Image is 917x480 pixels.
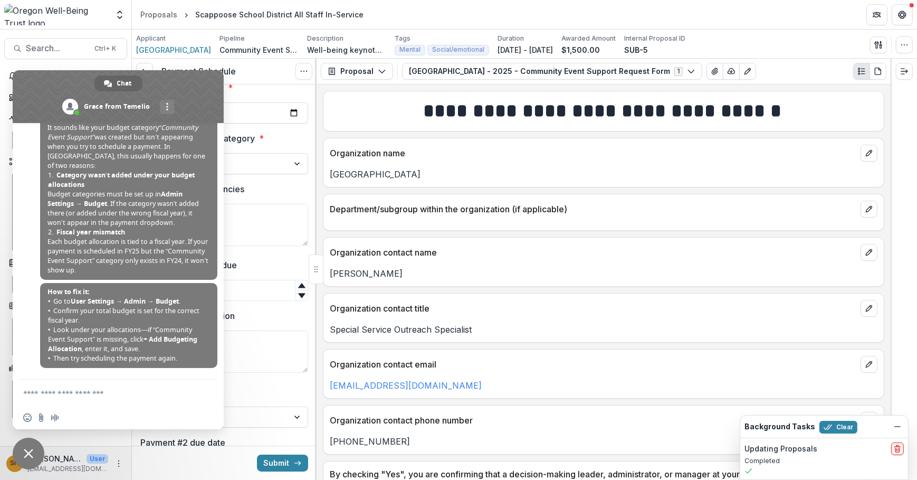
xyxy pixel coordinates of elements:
[26,43,88,53] span: Search...
[744,456,904,466] p: Completed
[48,354,177,363] span: Then try scheduling the payment again.
[739,63,756,80] button: Edit as form
[37,413,45,422] span: Send a file
[853,63,870,80] button: Plaintext view
[307,34,343,43] p: Description
[71,297,178,306] span: User Settings → Admin → Budget
[891,443,904,455] button: delete
[892,4,913,25] button: Get Help
[140,9,177,20] div: Proposals
[307,44,386,55] p: Well-being keynote speaker and facilitator
[4,89,127,106] a: Dashboard
[295,63,312,80] button: Options
[47,190,183,208] span: Admin Settings → Budget
[870,63,886,80] button: PDF view
[48,297,180,306] span: Go to .
[330,203,856,215] p: Department/subgroup within the organization (if applicable)
[498,44,553,55] p: [DATE] - [DATE]
[112,457,125,470] button: More
[27,464,108,474] p: [EMAIL_ADDRESS][DOMAIN_NAME]
[4,38,127,59] button: Search...
[48,325,209,354] span: Look under your allocations—if “Community Event Support” is missing, click , enter it, and save.
[47,287,90,296] span: How to fix it:
[48,335,197,353] span: + Add Budgeting Allocation
[891,420,904,433] button: Dismiss
[706,63,723,80] button: View Attached Files
[744,445,817,454] h2: Updating Proposals
[48,171,195,189] span: Category wasn’t added under your budget allocations
[219,34,245,43] p: Pipeline
[819,421,857,434] button: Clear
[140,436,225,449] p: Payment #2 due date
[330,358,856,371] p: Organization contact email
[4,153,127,170] button: Open Workflows
[117,76,132,91] span: Chat
[896,63,913,80] button: Expand right
[861,244,877,261] button: edit
[195,9,364,20] div: Scappoose School District All Staff In-Service
[498,34,524,43] p: Duration
[330,414,856,427] p: Organization contact phone number
[92,43,118,54] div: Ctrl + K
[624,34,685,43] p: Internal Proposal ID
[330,435,877,448] p: [PHONE_NUMBER]
[47,123,198,142] span: “Community Event Support”
[136,7,182,22] a: Proposals
[48,306,209,325] span: Confirm your total budget is set for the correct fiscal year.
[330,302,856,315] p: Organization contact title
[47,104,210,275] span: Hi [PERSON_NAME] It sounds like your budget category was created but isn’t appearing when you try...
[56,228,125,237] span: Fiscal year mismatch
[330,168,877,181] p: [GEOGRAPHIC_DATA]
[402,63,702,80] button: [GEOGRAPHIC_DATA] - 2025 - Community Event Support Request Form1
[257,455,308,472] button: Submit
[561,34,616,43] p: Awarded Amount
[861,201,877,218] button: edit
[4,297,127,314] button: Open Contacts
[330,380,482,391] a: [EMAIL_ADDRESS][DOMAIN_NAME]
[219,44,299,55] p: Community Event Support
[861,300,877,317] button: edit
[624,44,648,55] p: SUB-5
[23,380,192,406] textarea: Compose your message...
[330,267,877,280] p: [PERSON_NAME]
[866,4,887,25] button: Partners
[94,76,142,91] a: Chat
[136,34,166,43] p: Applicant
[744,422,815,431] h2: Background Tasks
[112,4,127,25] button: Open entity switcher
[136,44,211,55] a: [GEOGRAPHIC_DATA]
[321,63,393,80] button: Proposal
[13,438,44,469] a: Close chat
[432,46,484,53] span: Social/emotional
[11,460,20,467] div: Siri Ngai
[399,46,421,53] span: Mental
[23,413,32,422] span: Insert an emoji
[136,7,368,22] nav: breadcrumb
[861,356,877,373] button: edit
[330,323,877,336] p: Special Service Outreach Specialist
[4,110,127,127] button: Open Activity
[4,255,127,271] button: Open Documents
[561,44,600,55] p: $1,500.00
[87,454,108,464] p: User
[330,147,856,159] p: Organization name
[4,360,127,377] button: Open Data & Reporting
[27,453,82,464] p: [PERSON_NAME]
[51,413,59,422] span: Audio message
[330,246,856,259] p: Organization contact name
[4,68,127,84] button: Notifications108
[4,4,108,25] img: Oregon Well-Being Trust logo
[395,34,410,43] p: Tags
[161,67,236,77] h3: Payment Schedule
[861,145,877,162] button: edit
[861,412,877,429] button: edit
